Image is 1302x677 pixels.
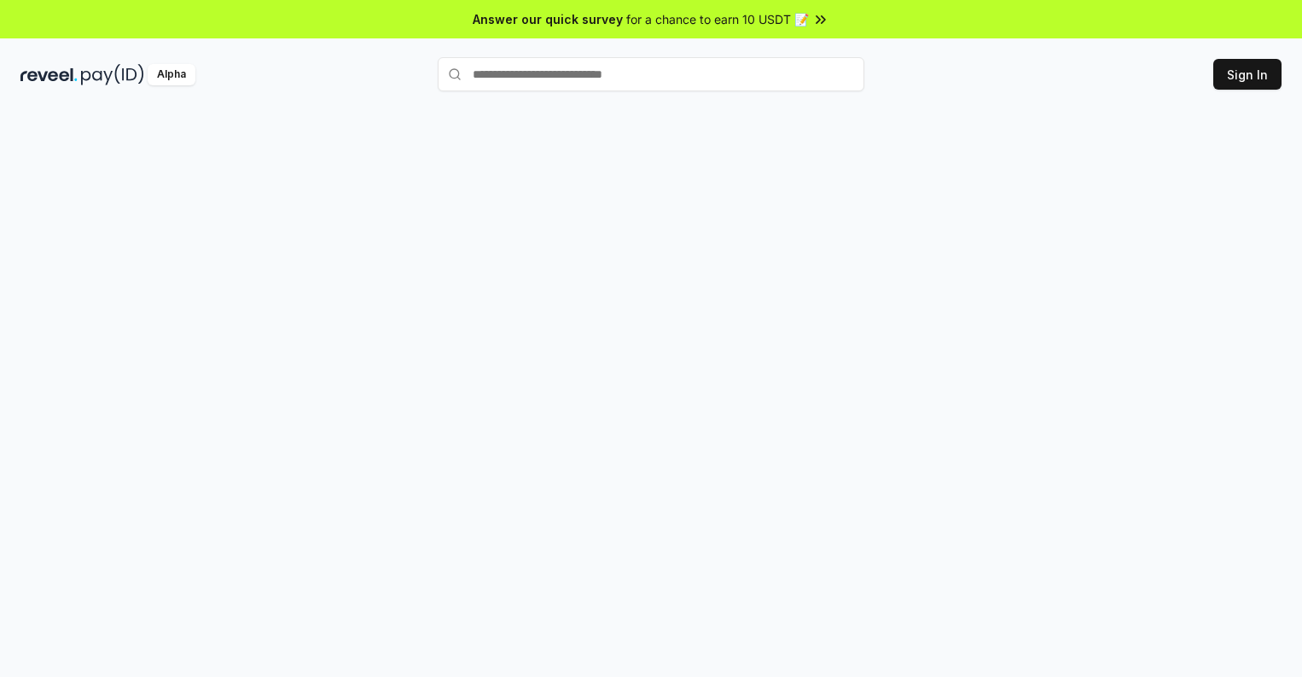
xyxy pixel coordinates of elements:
[81,64,144,85] img: pay_id
[626,10,809,28] span: for a chance to earn 10 USDT 📝
[1213,59,1282,90] button: Sign In
[20,64,78,85] img: reveel_dark
[148,64,195,85] div: Alpha
[473,10,623,28] span: Answer our quick survey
